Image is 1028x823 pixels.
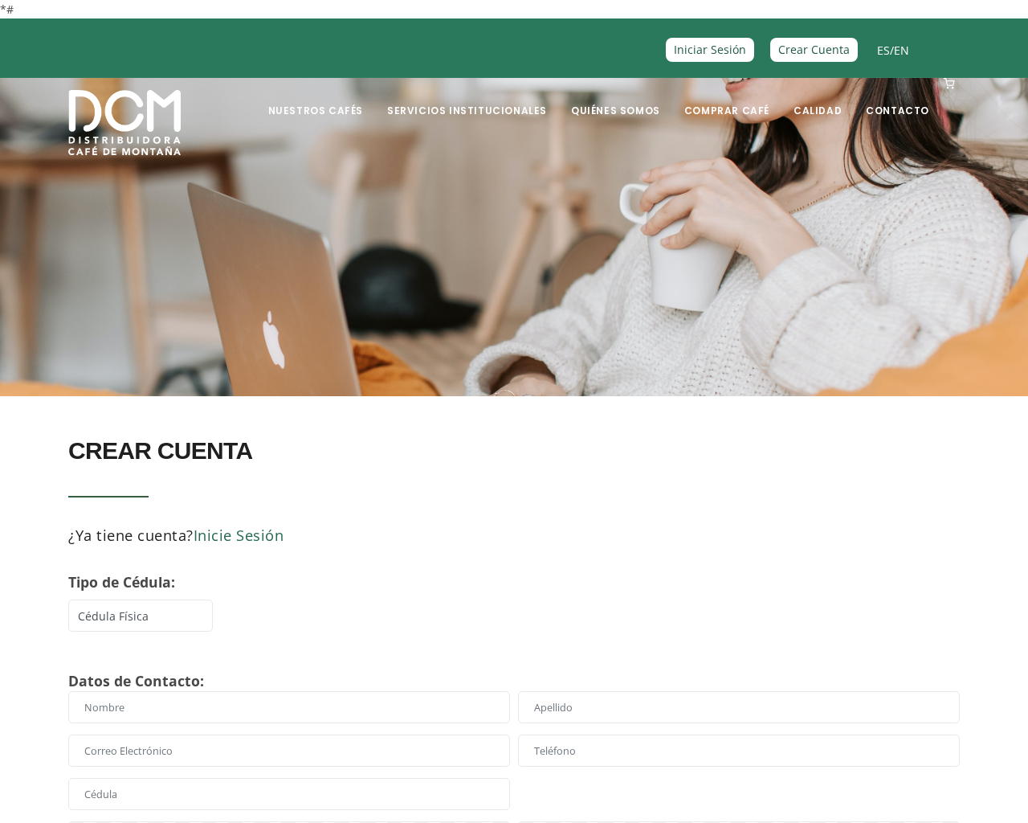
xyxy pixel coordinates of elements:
[518,735,960,767] input: Teléfono
[675,80,779,117] a: Comprar Café
[68,572,175,592] b: Tipo de Cédula:
[894,43,909,58] a: EN
[68,691,510,723] input: Nombre
[877,43,890,58] a: ES
[68,735,510,767] input: Correo Electrónico
[259,80,373,117] a: Nuestros Cafés
[194,525,284,545] a: Inicie Sesión
[68,428,502,473] h2: CREAR CUENTA
[856,80,939,117] a: Contacto
[770,38,858,61] a: Crear Cuenta
[561,80,670,117] a: Quiénes Somos
[68,671,204,690] b: Datos de Contacto:
[68,522,502,549] h5: ¿Ya tiene cuenta?
[784,80,851,117] a: Calidad
[666,38,754,61] a: Iniciar Sesión
[377,80,557,117] a: Servicios Institucionales
[68,778,510,810] input: Cédula
[877,41,909,59] span: /
[518,691,960,723] input: Apellido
